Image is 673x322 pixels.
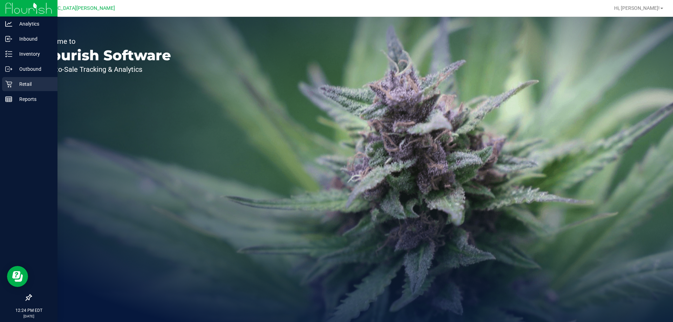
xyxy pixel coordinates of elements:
[38,48,171,62] p: Flourish Software
[38,66,171,73] p: Seed-to-Sale Tracking & Analytics
[5,50,12,57] inline-svg: Inventory
[12,95,54,103] p: Reports
[12,80,54,88] p: Retail
[38,38,171,45] p: Welcome to
[5,20,12,27] inline-svg: Analytics
[5,35,12,42] inline-svg: Inbound
[5,96,12,103] inline-svg: Reports
[7,266,28,287] iframe: Resource center
[3,314,54,319] p: [DATE]
[12,20,54,28] p: Analytics
[3,307,54,314] p: 12:24 PM EDT
[28,5,115,11] span: [GEOGRAPHIC_DATA][PERSON_NAME]
[614,5,660,11] span: Hi, [PERSON_NAME]!
[5,66,12,73] inline-svg: Outbound
[12,35,54,43] p: Inbound
[12,65,54,73] p: Outbound
[5,81,12,88] inline-svg: Retail
[12,50,54,58] p: Inventory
